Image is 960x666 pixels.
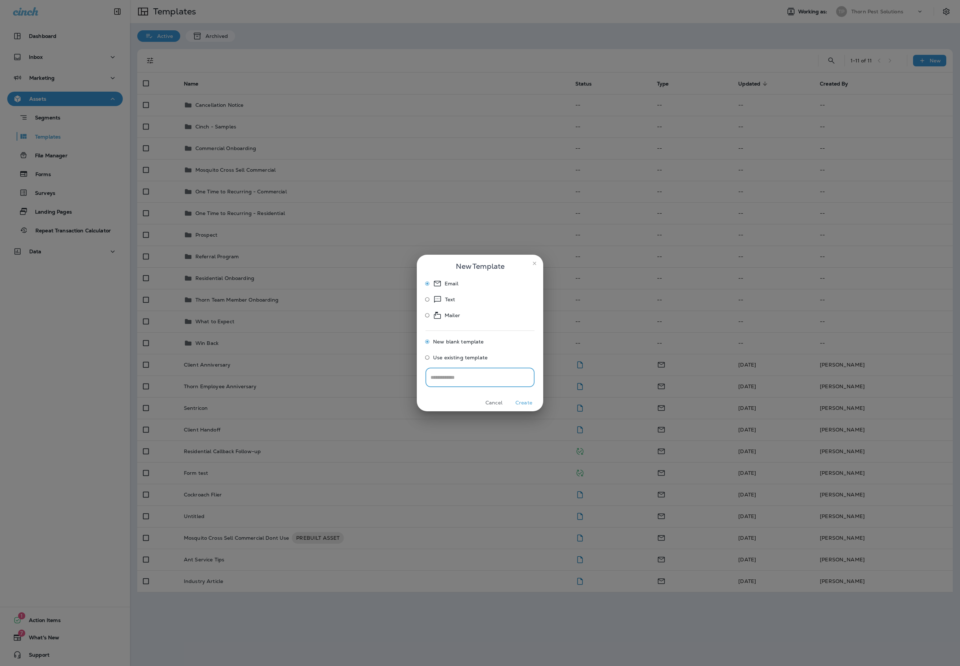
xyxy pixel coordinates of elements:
button: Cancel [480,397,507,408]
p: Text [445,295,455,304]
span: Use existing template [433,355,488,360]
p: Mailer [445,311,460,320]
span: New Template [456,260,505,272]
button: close [529,258,540,269]
button: Create [510,397,537,408]
span: New blank template [433,339,484,345]
p: Email [445,279,458,288]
